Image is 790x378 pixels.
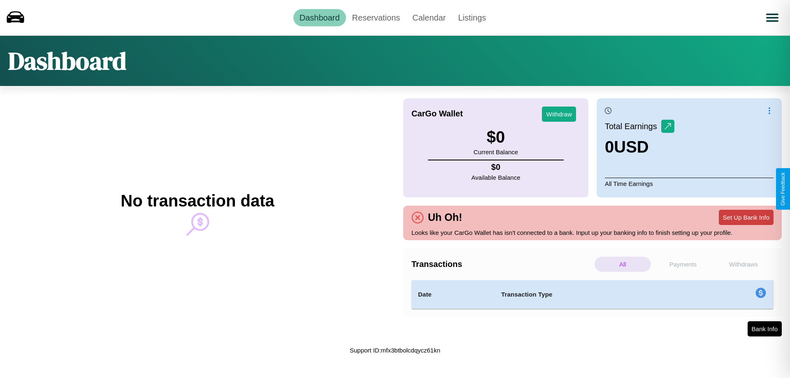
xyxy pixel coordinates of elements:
button: Bank Info [748,321,782,336]
h3: $ 0 [474,128,518,146]
p: All [595,257,651,272]
h1: Dashboard [8,44,126,78]
h4: CarGo Wallet [411,109,463,118]
table: simple table [411,280,774,309]
p: Total Earnings [605,119,661,134]
p: Payments [655,257,711,272]
button: Open menu [761,6,784,29]
div: Give Feedback [780,172,786,206]
h4: Transaction Type [501,290,688,299]
a: Listings [452,9,492,26]
p: All Time Earnings [605,178,774,189]
button: Set Up Bank Info [719,210,774,225]
button: Withdraw [542,107,576,122]
h4: Uh Oh! [424,211,466,223]
p: Support ID: mfx3btbolcdqycz61kn [350,345,440,356]
p: Available Balance [472,172,520,183]
h4: Transactions [411,260,592,269]
a: Reservations [346,9,407,26]
h4: $ 0 [472,162,520,172]
p: Looks like your CarGo Wallet has isn't connected to a bank. Input up your banking info to finish ... [411,227,774,238]
p: Withdraws [715,257,771,272]
h4: Date [418,290,488,299]
h3: 0 USD [605,138,674,156]
p: Current Balance [474,146,518,158]
a: Calendar [406,9,452,26]
a: Dashboard [293,9,346,26]
h2: No transaction data [121,192,274,210]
